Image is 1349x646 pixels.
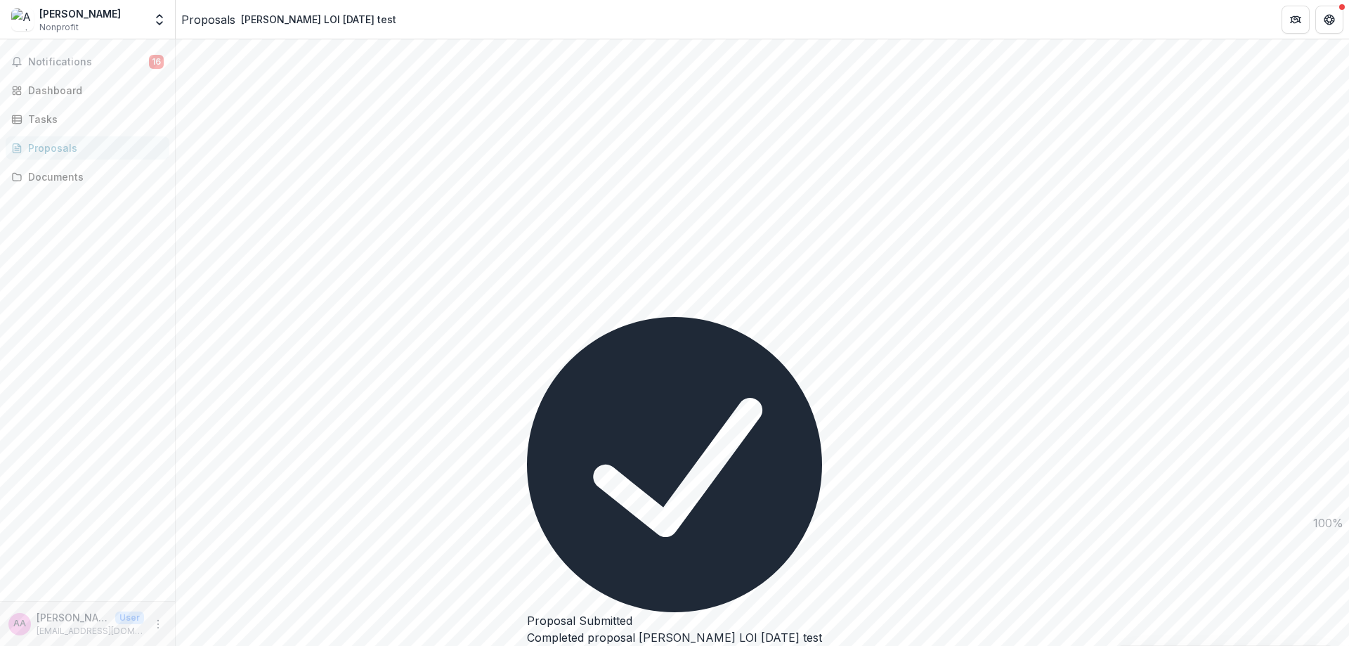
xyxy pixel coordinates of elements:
nav: breadcrumb [181,9,402,30]
button: Partners [1282,6,1310,34]
span: 16 [149,55,164,69]
div: Annie Axe [13,619,26,628]
span: Nonprofit [39,21,79,34]
a: Documents [6,165,169,188]
button: Notifications16 [6,51,169,73]
div: [PERSON_NAME] LOI [DATE] test [241,12,396,27]
div: [PERSON_NAME] [39,6,121,21]
div: Tasks [28,112,158,127]
a: Proposals [6,136,169,160]
div: Proposals [28,141,158,155]
p: [EMAIL_ADDRESS][DOMAIN_NAME] [37,625,144,638]
button: Open entity switcher [150,6,169,34]
p: 100 % [1313,515,1343,531]
a: Dashboard [6,79,169,102]
span: Notifications [28,56,149,68]
p: User [115,612,144,624]
a: Proposals [181,11,235,28]
p: [PERSON_NAME] [37,610,110,625]
button: More [150,616,167,633]
button: Get Help [1315,6,1343,34]
div: Dashboard [28,83,158,98]
img: Annie Test [11,8,34,31]
div: Documents [28,169,158,184]
a: Tasks [6,108,169,131]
